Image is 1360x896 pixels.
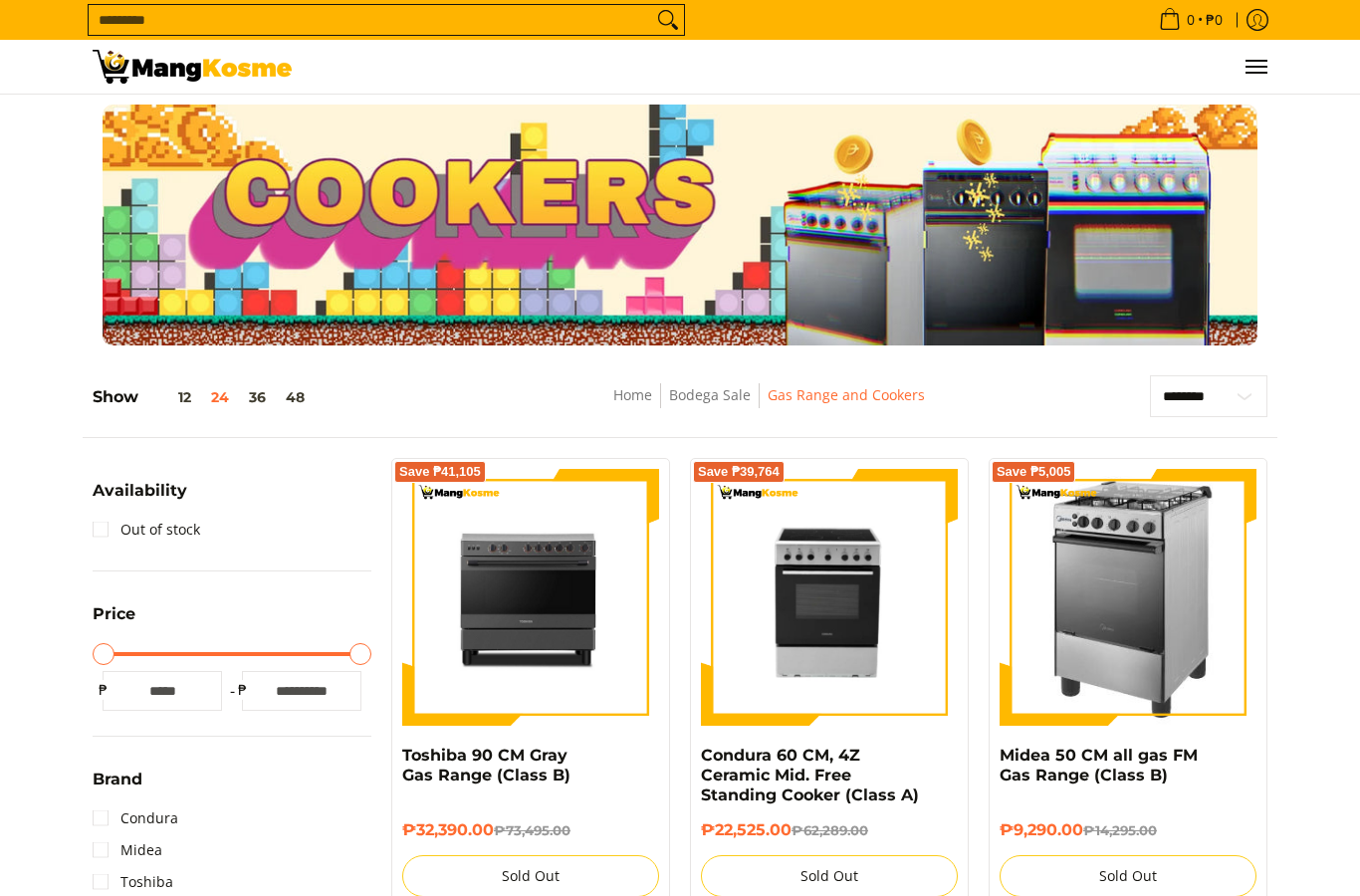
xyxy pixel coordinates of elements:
[1028,469,1227,726] img: midea-50cm-4-burner-gas-range-silver-left-side-view-mang-kosme
[201,389,239,405] button: 24
[93,802,178,834] a: Condura
[239,389,276,405] button: 36
[494,822,570,838] del: ₱73,495.00
[1000,820,1256,840] h6: ₱9,290.00
[1184,13,1198,27] span: 0
[138,389,201,405] button: 12
[1203,13,1226,27] span: ₱0
[312,40,1267,94] ul: Customer Navigation
[1153,9,1229,31] span: •
[402,469,659,724] img: toshiba-90-cm-5-burner-gas-range-gray-full-view-mang-kosme
[93,483,187,499] span: Availability
[402,820,659,840] h6: ₱32,390.00
[93,772,142,802] summary: Open
[1244,40,1267,94] button: Menu
[93,606,135,622] span: Price
[652,5,684,35] button: Search
[232,680,252,700] span: ₱
[613,385,652,404] a: Home
[701,746,919,804] a: Condura 60 CM, 4Z Ceramic Mid. Free Standing Cooker (Class A)
[93,680,113,700] span: ₱
[997,466,1071,478] span: Save ₱5,005
[701,820,958,840] h6: ₱22,525.00
[276,389,315,405] button: 48
[93,834,162,866] a: Midea
[698,466,780,478] span: Save ₱39,764
[1000,746,1198,784] a: Midea 50 CM all gas FM Gas Range (Class B)
[768,385,925,404] a: Gas Range and Cookers
[402,746,570,784] a: Toshiba 90 CM Gray Gas Range (Class B)
[1083,822,1157,838] del: ₱14,295.00
[470,383,1067,428] nav: Breadcrumbs
[792,822,868,838] del: ₱62,289.00
[93,50,292,84] img: Gas Cookers &amp; Rangehood l Mang Kosme: Home Appliances Warehouse Sale
[93,772,142,787] span: Brand
[399,466,481,478] span: Save ₱41,105
[669,385,751,404] a: Bodega Sale
[93,606,135,637] summary: Open
[312,40,1267,94] nav: Main Menu
[93,387,315,407] h5: Show
[93,514,200,546] a: Out of stock
[93,483,187,514] summary: Open
[701,469,958,726] img: Condura 60 CM, 4Z Ceramic Mid. Free Standing Cooker (Class A)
